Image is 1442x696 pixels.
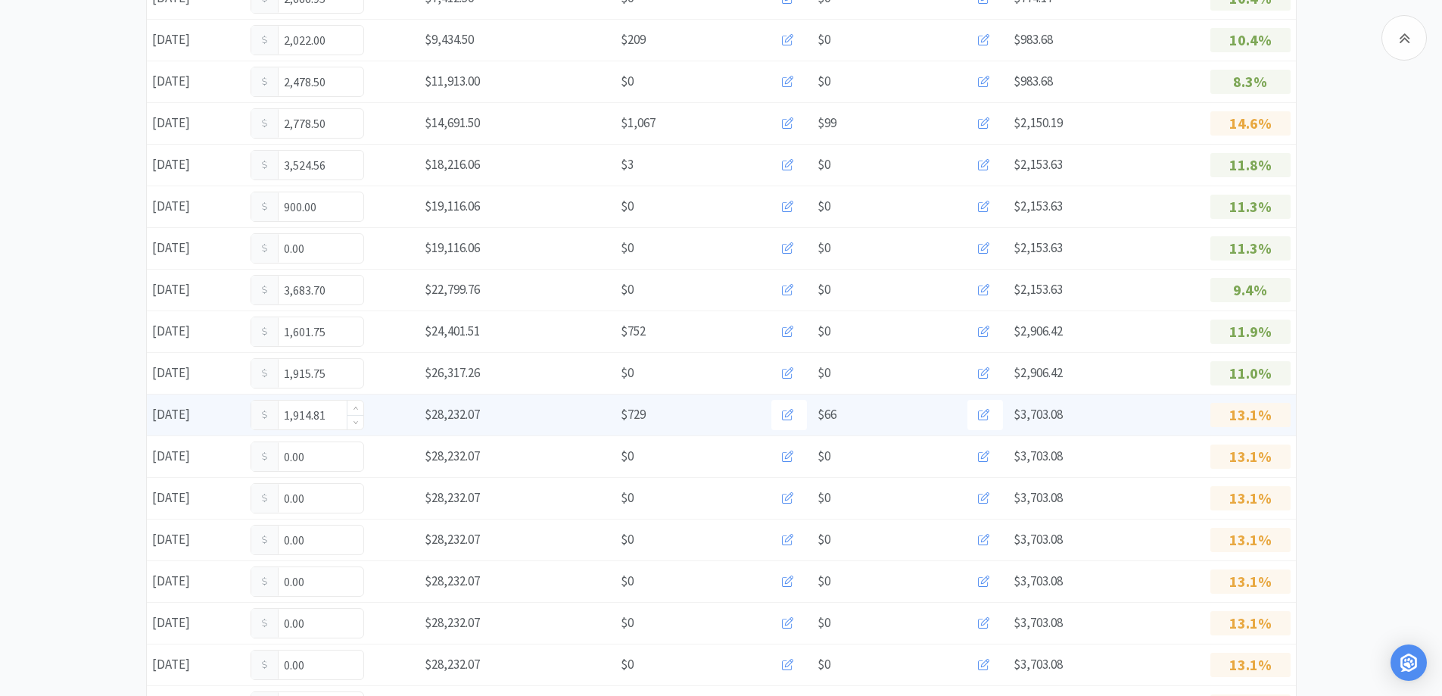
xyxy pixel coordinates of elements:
div: [DATE] [147,441,245,472]
p: 9.4% [1210,278,1291,302]
p: 11.8% [1210,153,1291,177]
span: $18,216.06 [425,156,480,173]
div: [DATE] [147,108,245,139]
span: $2,906.42 [1014,323,1063,339]
span: $26,317.26 [425,364,480,381]
span: $983.68 [1014,73,1053,89]
span: $209 [621,30,646,50]
span: $3,703.08 [1014,573,1063,589]
span: $22,799.76 [425,281,480,298]
span: $2,153.63 [1014,239,1063,256]
div: [DATE] [147,233,245,264]
div: [DATE] [147,66,245,97]
span: $0 [818,279,830,300]
span: $2,150.19 [1014,114,1063,131]
div: [DATE] [147,566,245,597]
p: 13.1% [1210,611,1291,635]
p: 13.1% [1210,570,1291,594]
p: 11.3% [1210,195,1291,219]
p: 10.4% [1210,28,1291,52]
span: $99 [818,113,836,133]
span: $0 [621,529,634,550]
span: $28,232.07 [425,489,480,506]
span: $0 [621,571,634,591]
span: $28,232.07 [425,573,480,589]
span: $983.68 [1014,31,1053,48]
span: $14,691.50 [425,114,480,131]
span: $0 [818,363,830,383]
div: [DATE] [147,357,245,389]
span: $0 [818,654,830,675]
div: [DATE] [147,399,245,430]
p: 13.1% [1210,403,1291,427]
span: $0 [621,238,634,258]
span: $2,153.63 [1014,156,1063,173]
span: $28,232.07 [425,614,480,631]
p: 11.3% [1210,236,1291,261]
span: $752 [621,321,646,342]
span: $2,153.63 [1014,198,1063,214]
span: $0 [621,196,634,217]
span: $0 [818,321,830,342]
span: $0 [818,613,830,633]
p: 11.9% [1210,320,1291,344]
span: $28,232.07 [425,406,480,423]
span: $0 [621,363,634,383]
span: $3 [621,154,634,175]
div: [DATE] [147,191,245,222]
span: $0 [818,488,830,508]
span: $19,116.06 [425,198,480,214]
span: $3,703.08 [1014,656,1063,673]
div: [DATE] [147,316,245,347]
span: $0 [621,71,634,92]
span: $2,153.63 [1014,281,1063,298]
span: $3,703.08 [1014,489,1063,506]
span: $0 [818,30,830,50]
p: 13.1% [1210,528,1291,552]
span: $28,232.07 [425,448,480,464]
span: $28,232.07 [425,656,480,673]
div: Open Intercom Messenger [1391,645,1427,681]
div: [DATE] [147,482,245,513]
span: $19,116.06 [425,239,480,256]
span: $0 [621,613,634,633]
i: icon: up [353,406,358,411]
span: $2,906.42 [1014,364,1063,381]
span: Decrease Value [347,415,363,429]
span: $24,401.51 [425,323,480,339]
p: 13.1% [1210,445,1291,469]
div: [DATE] [147,524,245,555]
span: $9,434.50 [425,31,474,48]
span: $3,703.08 [1014,614,1063,631]
p: 14.6% [1210,111,1291,136]
div: [DATE] [147,274,245,305]
span: $3,703.08 [1014,406,1063,423]
span: $0 [818,71,830,92]
span: Increase Value [347,401,363,415]
p: 8.3% [1210,70,1291,94]
span: $3,703.08 [1014,448,1063,464]
p: 13.1% [1210,653,1291,677]
span: $0 [818,529,830,550]
span: $0 [621,654,634,675]
span: $729 [621,404,646,425]
span: $1,067 [621,113,656,133]
span: $0 [621,446,634,467]
span: $11,913.00 [425,73,480,89]
span: $0 [818,154,830,175]
div: [DATE] [147,649,245,680]
span: $28,232.07 [425,531,480,548]
span: $3,703.08 [1014,531,1063,548]
div: [DATE] [147,24,245,55]
p: 11.0% [1210,361,1291,385]
span: $0 [818,571,830,591]
span: $0 [818,196,830,217]
div: [DATE] [147,607,245,638]
span: $0 [818,446,830,467]
i: icon: down [353,420,358,425]
span: $66 [818,404,836,425]
span: $0 [621,279,634,300]
span: $0 [621,488,634,508]
span: $0 [818,238,830,258]
div: [DATE] [147,149,245,180]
